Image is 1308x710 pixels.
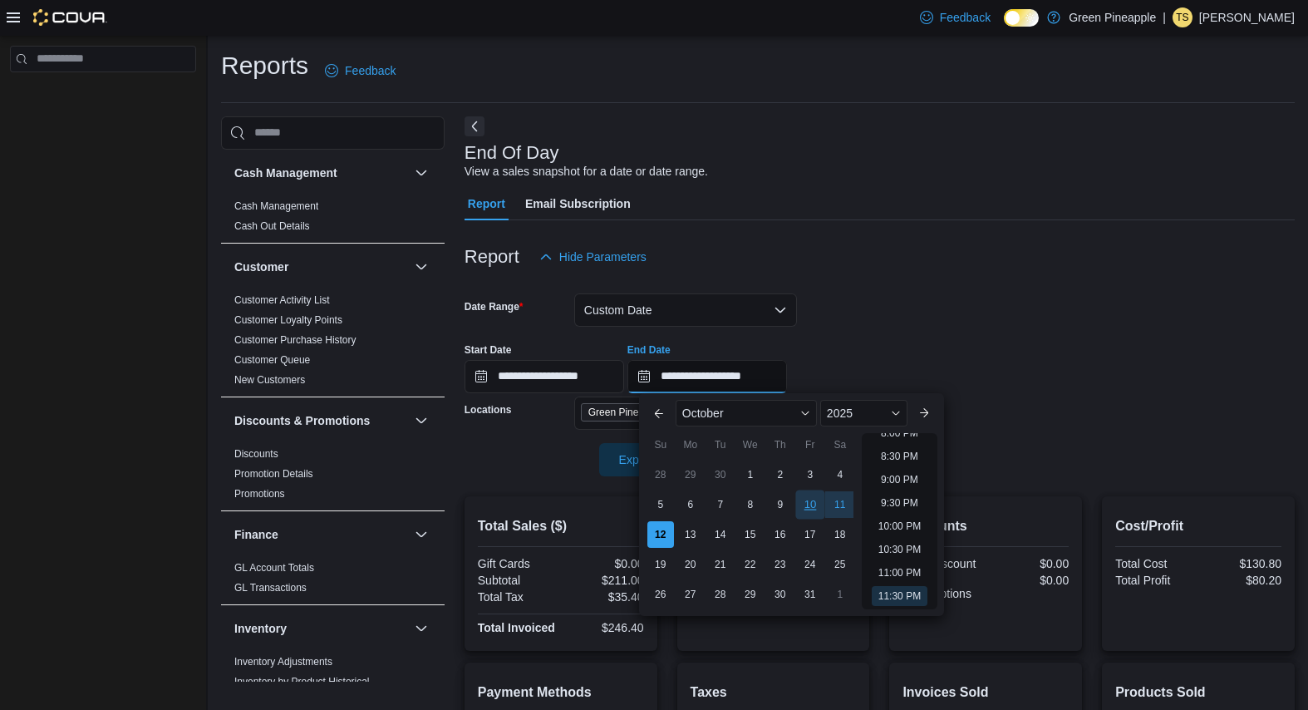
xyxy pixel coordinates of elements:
div: Button. Open the year selector. 2025 is currently selected. [820,400,907,426]
div: day-28 [647,461,674,488]
li: 10:30 PM [872,540,927,560]
p: Green Pineapple [1069,7,1156,27]
div: day-17 [797,521,824,548]
h3: End Of Day [465,143,559,163]
a: Inventory by Product Historical [234,676,370,688]
div: day-9 [767,491,794,518]
img: Cova [33,9,107,26]
span: Hide Parameters [559,249,647,265]
a: GL Account Totals [234,562,314,574]
span: Discounts [234,447,278,461]
button: Discounts & Promotions [234,412,408,429]
button: Finance [411,525,431,545]
button: Inventory [411,619,431,639]
div: View a sales snapshot for a date or date range. [465,163,708,180]
a: Cash Out Details [234,220,310,232]
button: Next [465,116,484,136]
a: Discounts [234,448,278,460]
div: Fr [797,431,824,458]
div: day-7 [707,491,734,518]
div: $35.40 [564,590,644,604]
span: Export [609,443,682,476]
div: day-1 [827,581,853,608]
div: day-19 [647,551,674,578]
div: Sa [827,431,853,458]
div: $0.00 [564,557,644,570]
span: Promotions [234,487,285,500]
input: Dark Mode [1004,9,1039,27]
a: Customer Loyalty Points [234,314,342,326]
div: $130.80 [1202,557,1281,570]
div: $211.00 [564,574,644,587]
p: [PERSON_NAME] [1199,7,1295,27]
div: day-13 [677,521,704,548]
div: day-20 [677,551,704,578]
button: Next month [911,400,937,426]
div: Customer [221,290,445,397]
h3: Inventory [234,620,287,637]
div: day-30 [707,461,734,488]
div: Cash Management [221,196,445,243]
div: $246.40 [564,621,644,634]
span: GL Transactions [234,581,307,594]
div: Gift Cards [478,557,558,570]
div: Tu [707,431,734,458]
div: Th [767,431,794,458]
div: day-26 [647,581,674,608]
button: Previous Month [646,400,672,426]
span: Customer Loyalty Points [234,313,342,327]
a: Customer Queue [234,354,310,366]
div: day-16 [767,521,794,548]
a: Promotion Details [234,468,313,480]
div: day-29 [737,581,764,608]
h2: Discounts [902,516,1069,536]
div: day-25 [827,551,853,578]
h2: Cost/Profit [1115,516,1281,536]
span: Promotion Details [234,467,313,481]
span: Feedback [345,62,396,79]
div: day-14 [707,521,734,548]
input: Press the down key to open a popover containing a calendar. [465,360,624,393]
div: day-28 [707,581,734,608]
span: Customer Purchase History [234,333,357,347]
a: Promotions [234,488,285,500]
button: Export [599,443,692,476]
button: Customer [411,257,431,277]
p: | [1163,7,1166,27]
a: GL Transactions [234,582,307,594]
div: day-5 [647,491,674,518]
li: 10:00 PM [872,516,927,536]
a: Inventory Adjustments [234,656,332,668]
div: We [737,431,764,458]
button: Hide Parameters [533,240,653,274]
span: Report [468,187,505,220]
div: day-4 [827,461,853,488]
div: day-6 [677,491,704,518]
button: Inventory [234,620,408,637]
span: Green Pineapple - Warfield [581,403,739,422]
div: day-2 [767,461,794,488]
div: day-18 [827,521,853,548]
span: Customer Activity List [234,293,330,307]
li: 9:30 PM [874,493,925,513]
h3: Discounts & Promotions [234,412,370,429]
li: 9:00 PM [874,470,925,490]
li: 11:00 PM [872,563,927,583]
div: Taylor Scheiner [1173,7,1192,27]
a: Cash Management [234,200,318,212]
div: Finance [221,558,445,604]
button: Custom Date [574,293,797,327]
div: October, 2025 [646,460,855,609]
div: Mo [677,431,704,458]
div: day-22 [737,551,764,578]
h3: Cash Management [234,165,337,181]
div: day-21 [707,551,734,578]
div: day-11 [827,491,853,518]
button: Cash Management [411,163,431,183]
span: Email Subscription [525,187,631,220]
div: $0.00 [989,574,1069,587]
a: Customer Purchase History [234,334,357,346]
div: day-1 [737,461,764,488]
span: Green Pineapple - [GEOGRAPHIC_DATA] [588,404,718,421]
a: Feedback [318,54,402,87]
